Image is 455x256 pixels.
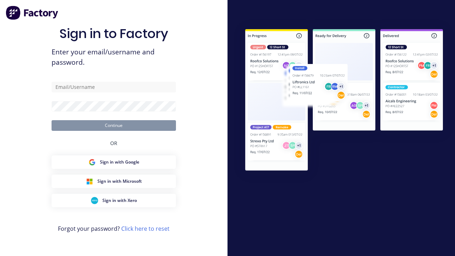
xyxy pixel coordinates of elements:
span: Sign in with Microsoft [97,178,142,185]
button: Xero Sign inSign in with Xero [52,194,176,207]
img: Factory [6,6,59,20]
button: Continue [52,120,176,131]
img: Microsoft Sign in [86,178,93,185]
button: Google Sign inSign in with Google [52,155,176,169]
span: Enter your email/username and password. [52,47,176,68]
button: Microsoft Sign inSign in with Microsoft [52,175,176,188]
span: Sign in with Google [100,159,139,165]
a: Click here to reset [121,225,170,233]
input: Email/Username [52,82,176,92]
h1: Sign in to Factory [59,26,168,41]
span: Forgot your password? [58,224,170,233]
img: Xero Sign in [91,197,98,204]
span: Sign in with Xero [102,197,137,204]
div: OR [110,131,117,155]
img: Google Sign in [89,159,96,166]
img: Sign in [233,18,455,183]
